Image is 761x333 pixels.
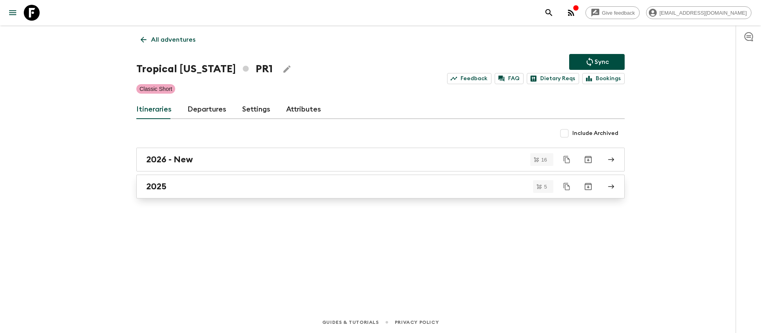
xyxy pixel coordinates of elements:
a: Give feedback [585,6,640,19]
h2: 2026 - New [146,154,193,165]
h1: Tropical [US_STATE] PR1 [136,61,273,77]
span: Include Archived [572,129,618,137]
div: [EMAIL_ADDRESS][DOMAIN_NAME] [646,6,751,19]
a: Feedback [447,73,491,84]
span: 5 [539,184,552,189]
button: search adventures [541,5,557,21]
a: Attributes [286,100,321,119]
button: Archive [580,152,596,167]
button: Sync adventure departures to the booking engine [569,54,625,70]
button: menu [5,5,21,21]
a: Itineraries [136,100,172,119]
button: Duplicate [560,179,574,194]
a: FAQ [495,73,524,84]
h2: 2025 [146,181,166,192]
a: Departures [187,100,226,119]
a: 2025 [136,175,625,198]
a: Privacy Policy [395,318,439,327]
span: Give feedback [598,10,639,16]
a: Bookings [582,73,625,84]
span: 16 [537,157,552,162]
a: 2026 - New [136,148,625,171]
a: Guides & Tutorials [322,318,379,327]
p: Sync [595,57,609,67]
span: [EMAIL_ADDRESS][DOMAIN_NAME] [655,10,751,16]
p: Classic Short [140,85,172,93]
p: All adventures [151,35,195,44]
button: Duplicate [560,152,574,167]
a: All adventures [136,32,200,48]
button: Edit Adventure Title [279,61,295,77]
a: Settings [242,100,270,119]
button: Archive [580,179,596,194]
a: Dietary Reqs [527,73,579,84]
